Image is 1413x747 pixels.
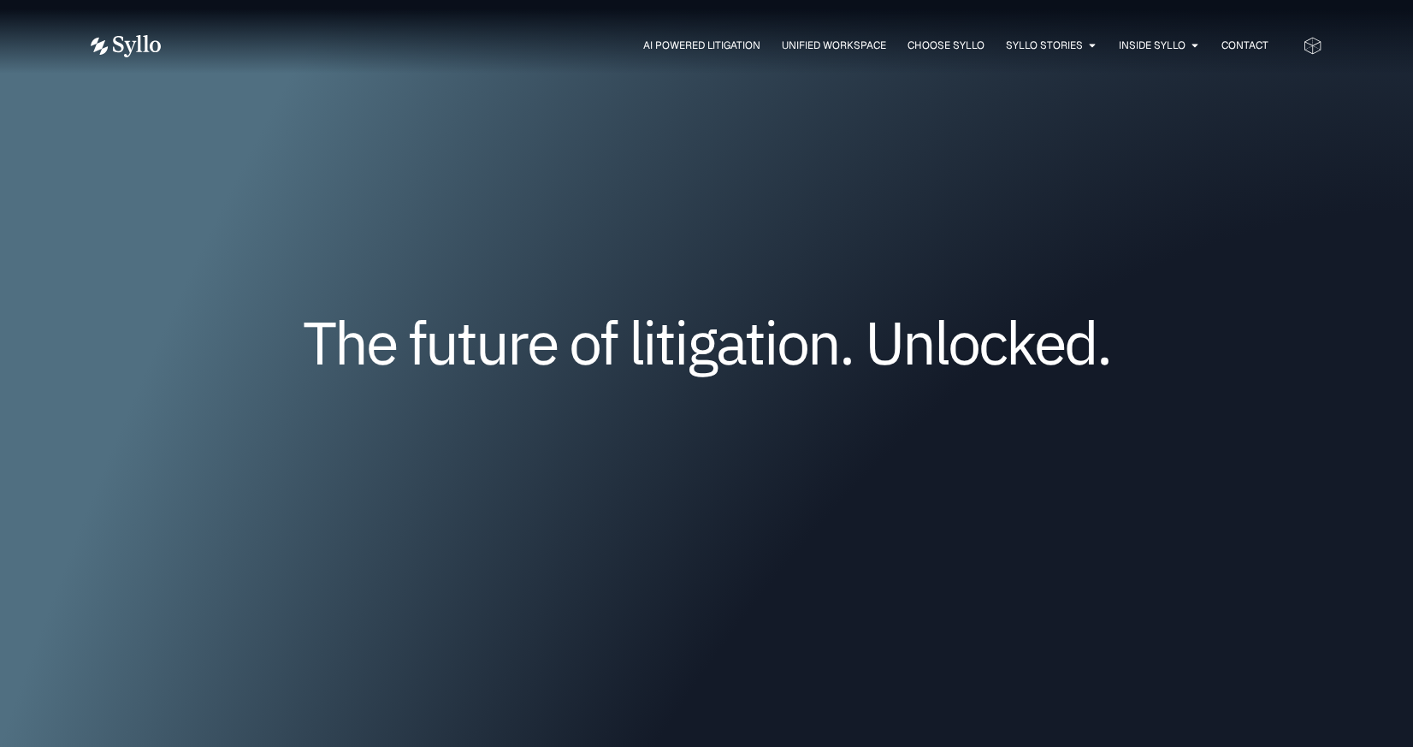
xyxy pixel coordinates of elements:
a: Syllo Stories [1006,38,1083,53]
a: Contact [1221,38,1268,53]
nav: Menu [195,38,1268,54]
a: Inside Syllo [1119,38,1185,53]
a: Unified Workspace [782,38,886,53]
div: Menu Toggle [195,38,1268,54]
a: AI Powered Litigation [643,38,760,53]
h1: The future of litigation. Unlocked. [193,314,1220,371]
img: Vector [91,35,161,57]
a: Choose Syllo [908,38,984,53]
